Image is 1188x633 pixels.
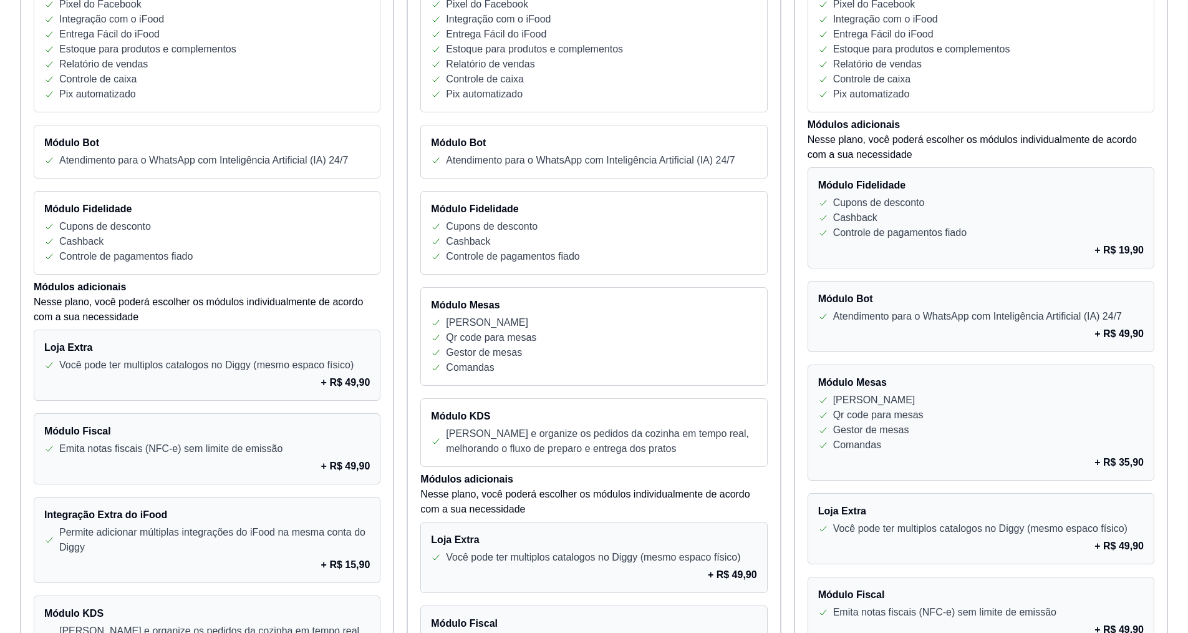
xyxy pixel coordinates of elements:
[446,426,756,456] p: [PERSON_NAME] e organize os pedidos da cozinha em tempo real, melhorando o fluxo de preparo e ent...
[44,508,370,523] h4: Integração Extra do iFood
[321,557,370,572] p: + R$ 15,90
[446,72,524,87] p: Controle de caixa
[1094,455,1144,470] p: + R$ 35,90
[59,234,104,249] p: Cashback
[59,42,236,57] p: Estoque para produtos e complementos
[446,360,494,375] p: Comandas
[833,27,934,42] p: Entrega Fácil do iFood
[59,57,148,72] p: Relatório de vendas
[818,178,1144,193] h4: Módulo Fidelidade
[833,12,938,27] p: Integração com o iFood
[321,459,370,474] p: + R$ 49,90
[321,375,370,390] p: + R$ 49,90
[833,42,1010,57] p: Estoque para produtos e complementos
[431,616,756,631] h4: Módulo Fiscal
[833,87,910,102] p: Pix automatizado
[59,525,370,555] p: Permite adicionar múltiplas integrações do iFood na mesma conta do Diggy
[44,606,370,621] h4: Módulo KDS
[34,280,380,295] h4: Módulos adicionais
[808,117,1154,132] h4: Módulos adicionais
[1094,539,1144,554] p: + R$ 49,90
[34,295,380,325] p: Nesse plano, você poderá escolher os módulos individualmente de acordo com a sua necessidade
[431,409,756,424] h4: Módulo KDS
[59,72,137,87] p: Controle de caixa
[431,135,756,150] h4: Módulo Bot
[446,42,623,57] p: Estoque para produtos e complementos
[431,298,756,313] h4: Módulo Mesas
[446,12,551,27] p: Integração com o iFood
[833,393,915,408] p: [PERSON_NAME]
[446,27,546,42] p: Entrega Fácil do iFood
[420,487,767,517] p: Nesse plano, você poderá escolher os módulos individualmente de acordo com a sua necessidade
[446,315,528,330] p: [PERSON_NAME]
[708,567,757,582] p: + R$ 49,90
[833,210,877,225] p: Cashback
[59,27,160,42] p: Entrega Fácil do iFood
[833,57,922,72] p: Relatório de vendas
[808,132,1154,162] p: Nesse plano, você poderá escolher os módulos individualmente de acordo com a sua necessidade
[44,202,370,217] h4: Módulo Fidelidade
[446,345,522,360] p: Gestor de mesas
[446,87,523,102] p: Pix automatizado
[431,532,756,547] h4: Loja Extra
[446,249,579,264] p: Controle de pagamentos fiado
[833,309,1122,324] p: Atendimento para o WhatsApp com Inteligência Artificial (IA) 24/7
[431,202,756,217] h4: Módulo Fidelidade
[59,12,164,27] p: Integração com o iFood
[833,195,925,210] p: Cupons de desconto
[44,340,370,355] h4: Loja Extra
[833,408,924,423] p: Qr code para mesas
[833,423,909,438] p: Gestor de mesas
[818,292,1144,307] h4: Módulo Bot
[818,587,1144,602] h4: Módulo Fiscal
[446,330,536,345] p: Qr code para mesas
[833,72,911,87] p: Controle de caixa
[446,550,740,565] p: Você pode ter multiplos catalogos no Diggy (mesmo espaco físico)
[59,219,151,234] p: Cupons de desconto
[833,605,1056,620] p: Emita notas fiscais (NFC-e) sem limite de emissão
[833,438,881,453] p: Comandas
[446,234,490,249] p: Cashback
[44,424,370,439] h4: Módulo Fiscal
[44,135,370,150] h4: Módulo Bot
[1094,326,1144,341] p: + R$ 49,90
[818,375,1144,390] h4: Módulo Mesas
[59,249,193,264] p: Controle de pagamentos fiado
[833,521,1128,536] p: Você pode ter multiplos catalogos no Diggy (mesmo espaco físico)
[446,153,735,168] p: Atendimento para o WhatsApp com Inteligência Artificial (IA) 24/7
[1094,243,1144,258] p: + R$ 19,90
[420,472,767,487] h4: Módulos adicionais
[818,504,1144,519] h4: Loja Extra
[59,441,283,456] p: Emita notas fiscais (NFC-e) sem limite de emissão
[446,219,538,234] p: Cupons de desconto
[446,57,534,72] p: Relatório de vendas
[59,153,348,168] p: Atendimento para o WhatsApp com Inteligência Artificial (IA) 24/7
[59,358,354,373] p: Você pode ter multiplos catalogos no Diggy (mesmo espaco físico)
[59,87,136,102] p: Pix automatizado
[833,225,967,240] p: Controle de pagamentos fiado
